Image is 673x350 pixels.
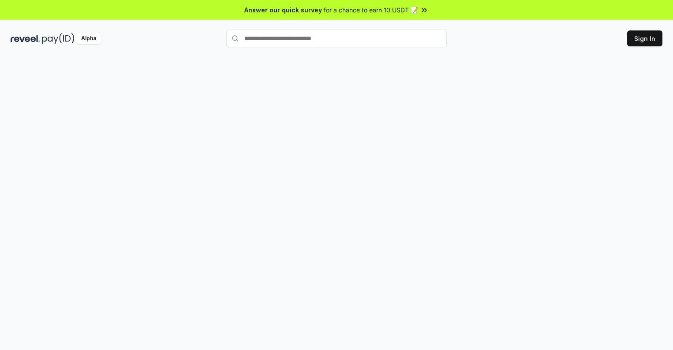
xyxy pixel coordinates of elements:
[76,33,101,44] div: Alpha
[324,5,418,15] span: for a chance to earn 10 USDT 📝
[627,30,662,46] button: Sign In
[11,33,40,44] img: reveel_dark
[244,5,322,15] span: Answer our quick survey
[42,33,75,44] img: pay_id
